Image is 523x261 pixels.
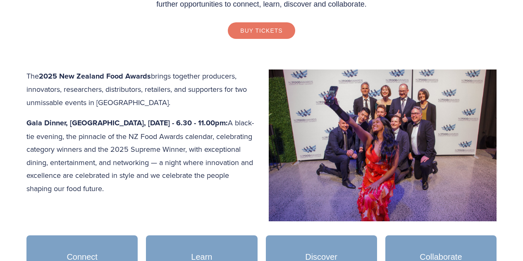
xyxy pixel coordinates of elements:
p: The brings together producers, innovators, researchers, distributors, retailers, and supporters f... [26,69,497,109]
a: Buy Tickets [228,22,295,39]
strong: 2025 New Zealand Food Awards [39,71,151,81]
strong: Gala Dinner, [GEOGRAPHIC_DATA], [DATE] - 6.30 - 11.00pm: [26,117,228,128]
p: A black-tie evening, the pinnacle of the NZ Food Awards calendar, celebrating category winners an... [26,116,497,195]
